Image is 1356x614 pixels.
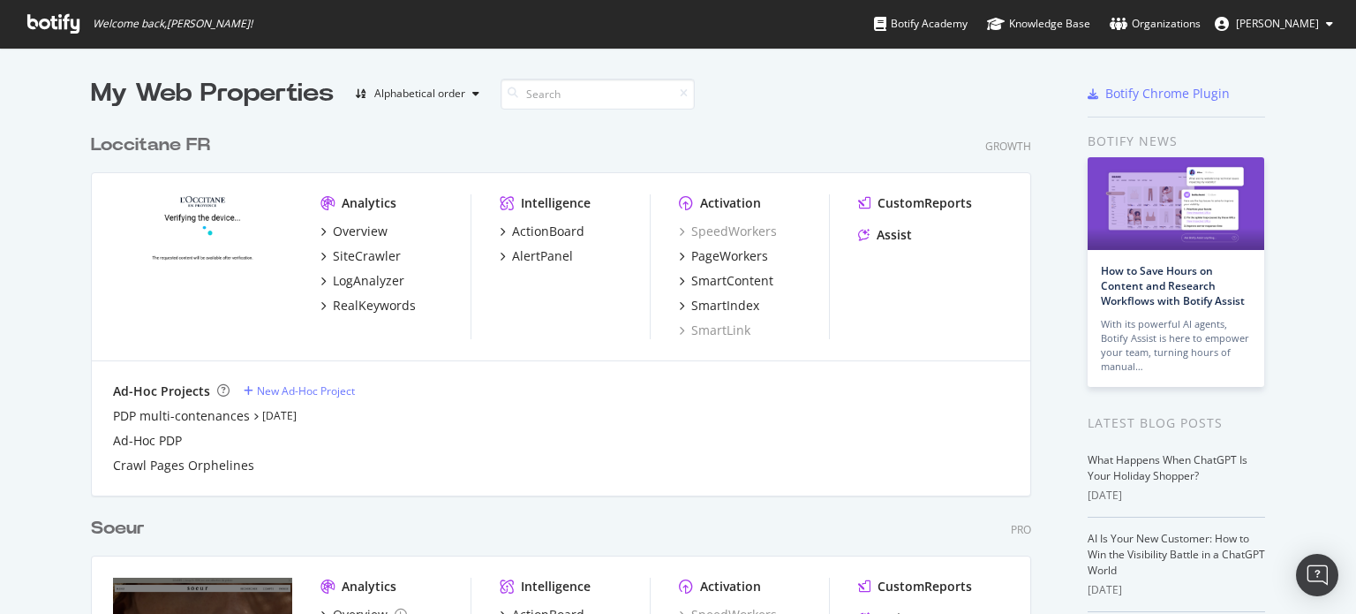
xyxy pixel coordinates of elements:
a: PageWorkers [679,247,768,265]
a: RealKeywords [320,297,416,315]
div: Latest Blog Posts [1088,413,1265,433]
div: Growth [985,139,1031,154]
input: Search [501,79,695,110]
div: [DATE] [1088,582,1265,598]
a: Overview [320,223,388,240]
div: Ad-Hoc Projects [113,383,210,400]
div: My Web Properties [91,76,334,111]
a: Crawl Pages Orphelines [113,457,254,474]
div: ActionBoard [512,223,584,240]
div: SmartIndex [691,297,759,315]
div: PageWorkers [691,247,768,265]
div: Botify news [1088,132,1265,151]
a: ActionBoard [500,223,584,240]
div: AlertPanel [512,247,573,265]
div: [DATE] [1088,488,1265,504]
div: Pro [1011,522,1031,537]
a: Soeur [91,516,152,542]
div: Loccitane FR [91,133,210,158]
div: Analytics [342,194,396,212]
div: New Ad-Hoc Project [257,383,355,398]
img: How to Save Hours on Content and Research Workflows with Botify Assist [1088,157,1264,250]
a: AI Is Your New Customer: How to Win the Visibility Battle in a ChatGPT World [1088,531,1265,578]
a: CustomReports [858,194,972,212]
a: PDP multi-contenances [113,407,250,425]
div: Overview [333,223,388,240]
a: Assist [858,226,912,244]
div: Intelligence [521,578,591,595]
div: Open Intercom Messenger [1296,554,1338,596]
a: CustomReports [858,578,972,595]
div: Activation [700,194,761,212]
div: Botify Academy [874,15,968,33]
a: What Happens When ChatGPT Is Your Holiday Shopper? [1088,452,1247,483]
a: Botify Chrome Plugin [1088,85,1230,102]
a: SpeedWorkers [679,223,777,240]
a: SmartLink [679,322,750,339]
div: Assist [877,226,912,244]
div: SiteCrawler [333,247,401,265]
button: [PERSON_NAME] [1201,10,1347,38]
div: CustomReports [878,194,972,212]
div: Botify Chrome Plugin [1105,85,1230,102]
div: Analytics [342,578,396,595]
div: Intelligence [521,194,591,212]
a: LogAnalyzer [320,272,404,290]
a: SmartContent [679,272,773,290]
div: Organizations [1110,15,1201,33]
div: Knowledge Base [987,15,1090,33]
a: How to Save Hours on Content and Research Workflows with Botify Assist [1101,263,1245,308]
span: Robin Baron [1236,16,1319,31]
a: SiteCrawler [320,247,401,265]
div: LogAnalyzer [333,272,404,290]
div: Alphabetical order [374,88,465,99]
a: [DATE] [262,408,297,423]
div: RealKeywords [333,297,416,315]
div: Activation [700,578,761,595]
a: SmartIndex [679,297,759,315]
a: New Ad-Hoc Project [244,383,355,398]
a: Loccitane FR [91,133,217,158]
a: AlertPanel [500,247,573,265]
a: Ad-Hoc PDP [113,432,182,450]
button: Alphabetical order [348,80,486,108]
span: Welcome back, [PERSON_NAME] ! [93,17,252,31]
div: Soeur [91,516,145,542]
div: CustomReports [878,578,972,595]
div: SmartContent [691,272,773,290]
div: With its powerful AI agents, Botify Assist is here to empower your team, turning hours of manual… [1101,317,1251,374]
img: fr.loccitane.com [113,194,292,337]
